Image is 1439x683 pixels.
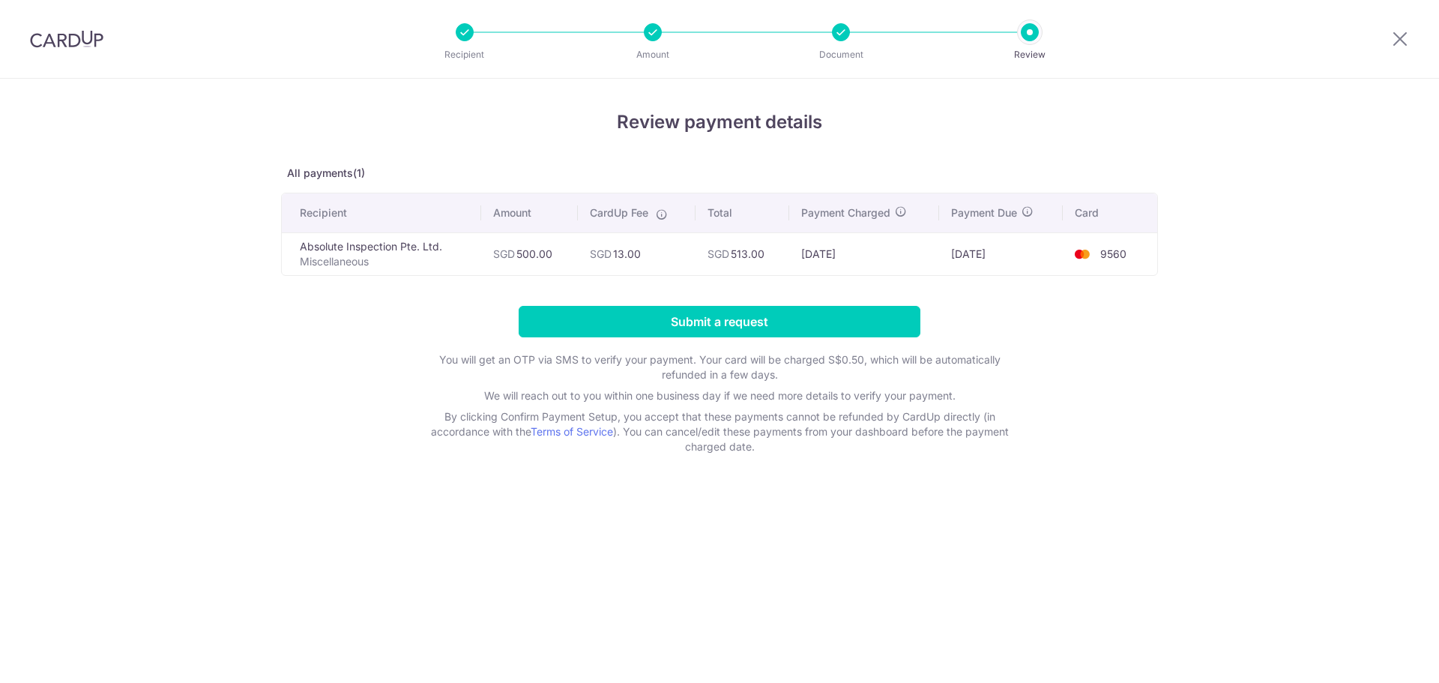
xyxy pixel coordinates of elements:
th: Amount [481,193,577,232]
img: CardUp [30,30,103,48]
p: All payments(1) [281,166,1158,181]
td: 13.00 [578,232,696,275]
span: SGD [493,247,515,260]
td: [DATE] [939,232,1062,275]
span: Payment Due [951,205,1017,220]
td: [DATE] [789,232,939,275]
p: We will reach out to you within one business day if we need more details to verify your payment. [420,388,1019,403]
img: <span class="translation_missing" title="translation missing: en.account_steps.new_confirm_form.b... [1067,245,1097,263]
span: SGD [708,247,729,260]
p: Recipient [409,47,520,62]
td: 513.00 [696,232,789,275]
p: Document [785,47,896,62]
th: Card [1063,193,1157,232]
p: Amount [597,47,708,62]
p: By clicking Confirm Payment Setup, you accept that these payments cannot be refunded by CardUp di... [420,409,1019,454]
span: CardUp Fee [590,205,648,220]
span: SGD [590,247,612,260]
p: Review [974,47,1085,62]
p: You will get an OTP via SMS to verify your payment. Your card will be charged S$0.50, which will ... [420,352,1019,382]
th: Recipient [282,193,481,232]
td: 500.00 [481,232,577,275]
iframe: Opens a widget where you can find more information [1343,638,1424,676]
span: 9560 [1100,247,1126,260]
th: Total [696,193,789,232]
td: Absolute Inspection Pte. Ltd. [282,232,481,275]
input: Submit a request [519,306,920,337]
h4: Review payment details [281,109,1158,136]
p: Miscellaneous [300,254,469,269]
a: Terms of Service [531,425,613,438]
span: Payment Charged [801,205,890,220]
